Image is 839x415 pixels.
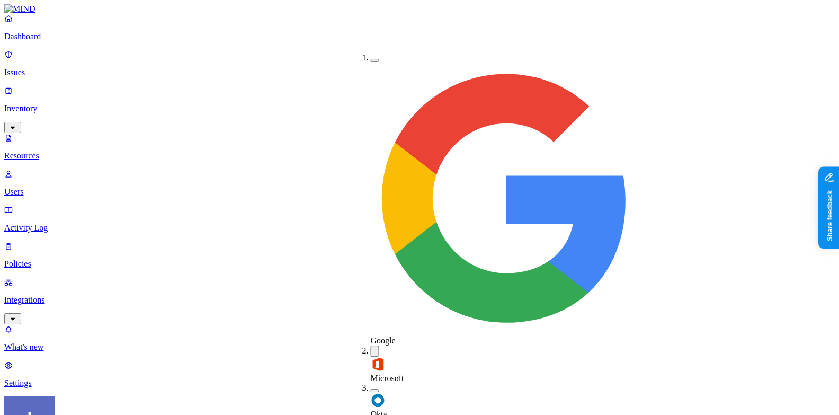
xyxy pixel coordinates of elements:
a: Policies [4,241,835,269]
a: Activity Log [4,205,835,233]
a: Integrations [4,277,835,323]
img: google-workspace [370,63,641,334]
a: Inventory [4,86,835,131]
a: What's new [4,324,835,352]
p: What's new [4,342,835,352]
a: Resources [4,133,835,161]
p: Settings [4,378,835,388]
a: Settings [4,360,835,388]
p: Policies [4,259,835,269]
a: Issues [4,50,835,77]
img: office-365 [370,357,385,372]
span: Google [370,336,395,345]
p: Resources [4,151,835,161]
p: Activity Log [4,223,835,233]
img: okta2 [370,393,385,408]
img: MIND [4,4,35,14]
p: Integrations [4,295,835,305]
p: Dashboard [4,32,835,41]
a: MIND [4,4,835,14]
p: Inventory [4,104,835,113]
a: Dashboard [4,14,835,41]
span: Microsoft [370,374,404,383]
a: Users [4,169,835,197]
p: Users [4,187,835,197]
p: Issues [4,68,835,77]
